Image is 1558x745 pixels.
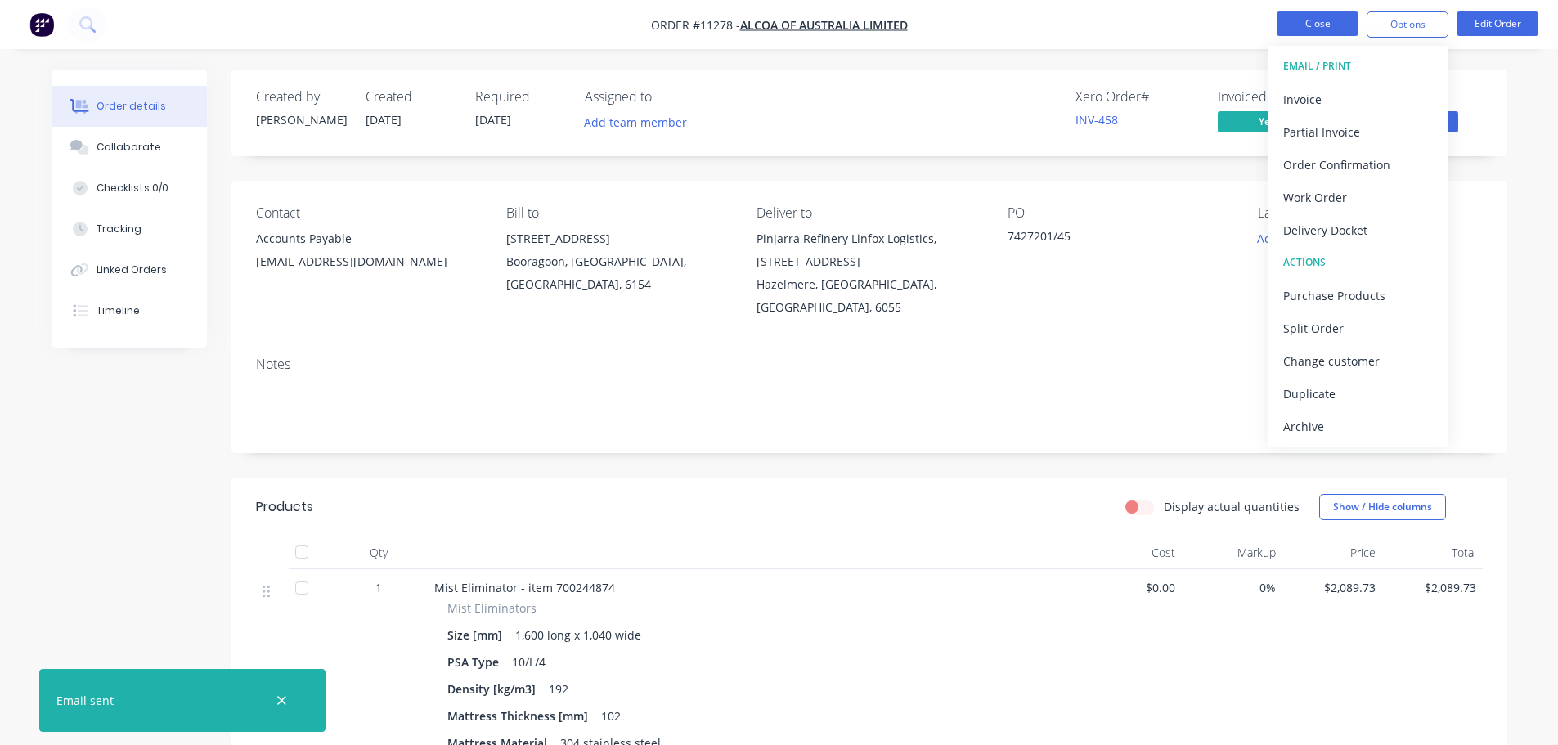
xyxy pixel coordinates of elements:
[256,227,480,250] div: Accounts Payable
[1082,536,1183,569] div: Cost
[1283,415,1434,438] div: Archive
[757,227,981,319] div: Pinjarra Refinery Linfox Logistics, [STREET_ADDRESS]Hazelmere, [GEOGRAPHIC_DATA], [GEOGRAPHIC_DAT...
[1268,148,1448,181] button: Order Confirmation
[256,250,480,273] div: [EMAIL_ADDRESS][DOMAIN_NAME]
[52,86,207,127] button: Order details
[447,677,542,701] div: Density [kg/m3]
[97,222,141,236] div: Tracking
[97,263,167,277] div: Linked Orders
[1218,111,1316,132] span: Yes
[1282,536,1383,569] div: Price
[1268,181,1448,213] button: Work Order
[575,111,695,133] button: Add team member
[1008,205,1232,221] div: PO
[256,227,480,280] div: Accounts Payable[EMAIL_ADDRESS][DOMAIN_NAME]
[585,111,696,133] button: Add team member
[1075,112,1118,128] a: INV-458
[595,704,627,728] div: 102
[447,623,509,647] div: Size [mm]
[1283,252,1434,273] div: ACTIONS
[757,273,981,319] div: Hazelmere, [GEOGRAPHIC_DATA], [GEOGRAPHIC_DATA], 6055
[52,249,207,290] button: Linked Orders
[1182,536,1282,569] div: Markup
[52,209,207,249] button: Tracking
[1268,213,1448,246] button: Delivery Docket
[1283,349,1434,373] div: Change customer
[740,17,908,33] a: Alcoa of Australia Limited
[1283,153,1434,177] div: Order Confirmation
[1268,410,1448,442] button: Archive
[1283,218,1434,242] div: Delivery Docket
[1283,284,1434,307] div: Purchase Products
[1277,11,1358,36] button: Close
[97,140,161,155] div: Collaborate
[1367,11,1448,38] button: Options
[1283,316,1434,340] div: Split Order
[1268,377,1448,410] button: Duplicate
[1283,88,1434,111] div: Invoice
[506,227,730,250] div: [STREET_ADDRESS]
[1283,56,1434,77] div: EMAIL / PRINT
[1283,120,1434,144] div: Partial Invoice
[505,650,552,674] div: 10/L/4
[585,89,748,105] div: Assigned to
[1283,382,1434,406] div: Duplicate
[256,205,480,221] div: Contact
[447,650,505,674] div: PSA Type
[1258,205,1482,221] div: Labels
[1164,498,1300,515] label: Display actual quantities
[1382,536,1483,569] div: Total
[1268,246,1448,279] button: ACTIONS
[447,599,537,617] span: Mist Eliminators
[1008,227,1212,250] div: 7427201/45
[366,112,402,128] span: [DATE]
[52,290,207,331] button: Timeline
[1188,579,1276,596] span: 0%
[97,303,140,318] div: Timeline
[97,181,168,195] div: Checklists 0/0
[447,704,595,728] div: Mattress Thickness [mm]
[256,111,346,128] div: [PERSON_NAME]
[475,89,565,105] div: Required
[757,205,981,221] div: Deliver to
[1319,494,1446,520] button: Show / Hide columns
[434,580,615,595] span: Mist Eliminator - item 700244874
[1268,115,1448,148] button: Partial Invoice
[506,227,730,296] div: [STREET_ADDRESS]Booragoon, [GEOGRAPHIC_DATA], [GEOGRAPHIC_DATA], 6154
[52,168,207,209] button: Checklists 0/0
[97,99,166,114] div: Order details
[56,692,114,709] div: Email sent
[330,536,428,569] div: Qty
[1268,279,1448,312] button: Purchase Products
[506,205,730,221] div: Bill to
[366,89,456,105] div: Created
[256,89,346,105] div: Created by
[651,17,740,33] span: Order #11278 -
[29,12,54,37] img: Factory
[475,112,511,128] span: [DATE]
[506,250,730,296] div: Booragoon, [GEOGRAPHIC_DATA], [GEOGRAPHIC_DATA], 6154
[1075,89,1198,105] div: Xero Order #
[1289,579,1376,596] span: $2,089.73
[542,677,575,701] div: 192
[1218,89,1340,105] div: Invoiced
[1268,83,1448,115] button: Invoice
[1249,227,1324,249] button: Add labels
[1457,11,1538,36] button: Edit Order
[1389,579,1476,596] span: $2,089.73
[757,227,981,273] div: Pinjarra Refinery Linfox Logistics, [STREET_ADDRESS]
[256,357,1483,372] div: Notes
[509,623,648,647] div: 1,600 long x 1,040 wide
[1268,344,1448,377] button: Change customer
[375,579,382,596] span: 1
[256,497,313,517] div: Products
[52,127,207,168] button: Collaborate
[1089,579,1176,596] span: $0.00
[1268,50,1448,83] button: EMAIL / PRINT
[1283,186,1434,209] div: Work Order
[1268,312,1448,344] button: Split Order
